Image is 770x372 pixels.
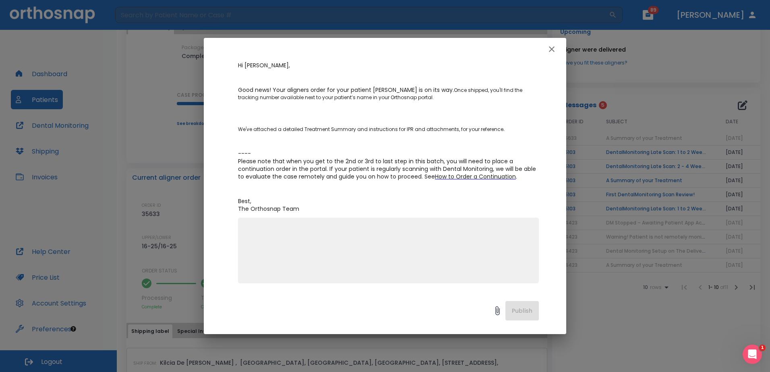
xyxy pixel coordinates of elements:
span: How to Order a Continuation [435,172,516,181]
span: . [516,172,517,181]
span: ---- Please note that when you get to the 2nd or 3rd to last step in this batch, you will need to... [238,150,538,181]
a: How to Order a Continuation [435,173,516,180]
span: Hi [PERSON_NAME], [238,61,290,69]
span: Best, The Orthosnap Team [238,197,299,213]
span: Good news! Your aligners order for your patient [PERSON_NAME] is on its way. [238,86,454,94]
span: . [503,125,505,133]
span: 1 [759,345,766,351]
iframe: Intercom live chat [743,345,762,364]
p: Once shipped, you'll find the tracking number available next to your patient’s name in your Ortho... [238,86,539,101]
p: We've attached a detailed Treatment Summary and instructions for IPR and attachments, for your re... [238,118,539,133]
